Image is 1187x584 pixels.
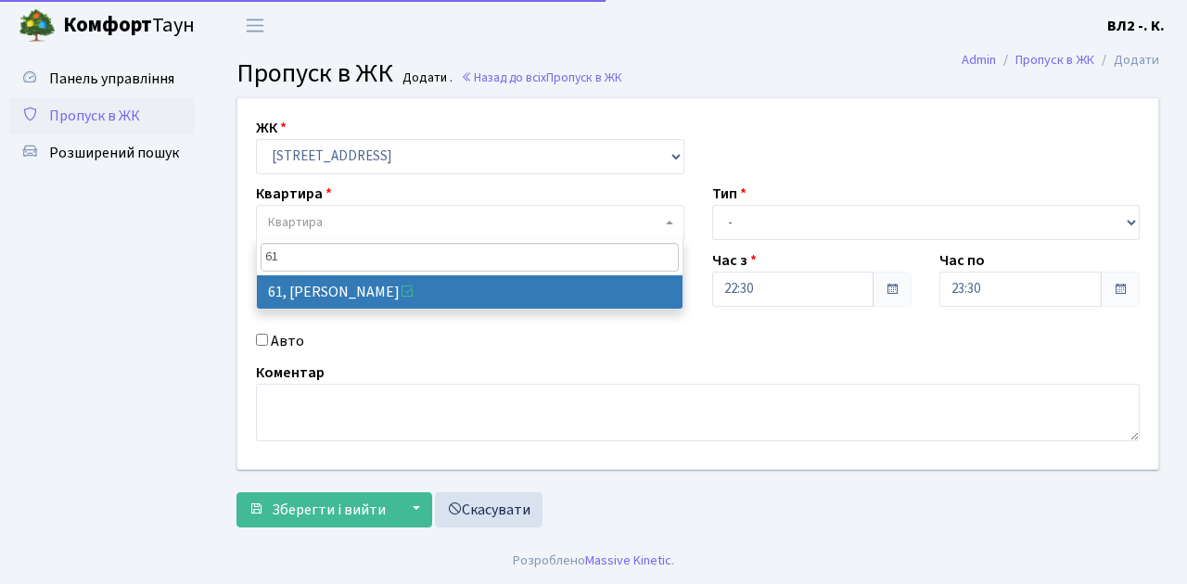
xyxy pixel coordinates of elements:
[585,551,671,570] a: Massive Kinetic
[399,70,453,86] small: Додати .
[232,10,278,41] button: Переключити навігацію
[435,492,542,527] a: Скасувати
[272,500,386,520] span: Зберегти і вийти
[63,10,195,42] span: Таун
[256,117,287,139] label: ЖК
[1015,50,1094,70] a: Пропуск в ЖК
[513,551,674,571] div: Розроблено .
[49,106,140,126] span: Пропуск в ЖК
[962,50,996,70] a: Admin
[268,213,323,232] span: Квартира
[9,134,195,171] a: Розширений пошук
[256,183,332,205] label: Квартира
[712,249,757,272] label: Час з
[49,69,174,89] span: Панель управління
[256,362,325,384] label: Коментар
[9,60,195,97] a: Панель управління
[1107,16,1165,36] b: ВЛ2 -. К.
[271,330,304,352] label: Авто
[19,7,56,44] img: logo.png
[257,275,683,309] li: 61, [PERSON_NAME]
[236,492,398,527] button: Зберегти і вийти
[236,55,393,92] span: Пропуск в ЖК
[934,41,1187,80] nav: breadcrumb
[63,10,152,40] b: Комфорт
[461,69,622,86] a: Назад до всіхПропуск в ЖК
[49,143,179,163] span: Розширений пошук
[9,97,195,134] a: Пропуск в ЖК
[546,69,622,86] span: Пропуск в ЖК
[939,249,985,272] label: Час по
[712,183,747,205] label: Тип
[1094,50,1159,70] li: Додати
[1107,15,1165,37] a: ВЛ2 -. К.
